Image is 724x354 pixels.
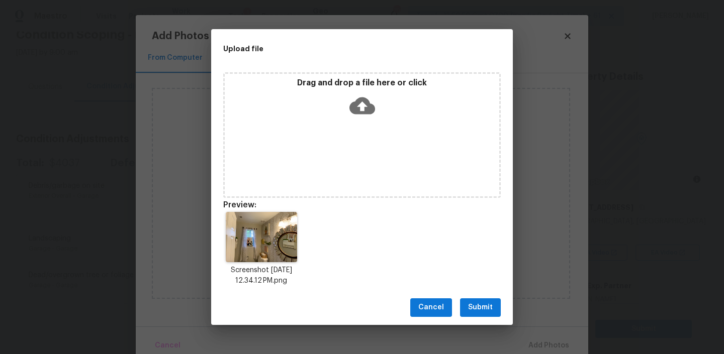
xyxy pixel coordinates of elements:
h2: Upload file [223,43,456,54]
span: Submit [468,301,493,314]
span: Cancel [418,301,444,314]
button: Submit [460,298,501,317]
button: Cancel [410,298,452,317]
img: MAAAAASUVORK5CYII= [226,212,297,262]
p: Drag and drop a file here or click [225,78,499,88]
p: Screenshot [DATE] 12.34.12 PM.png [223,265,300,286]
